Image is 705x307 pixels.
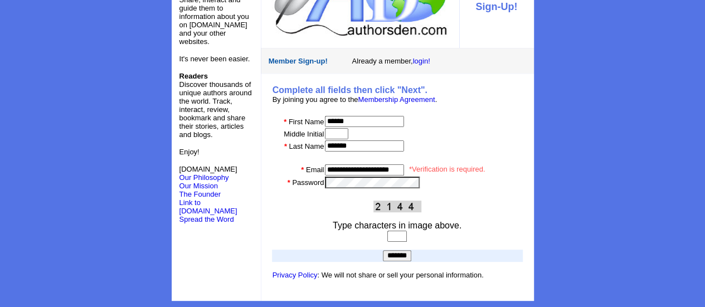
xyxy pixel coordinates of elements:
[413,57,430,65] a: login!
[179,55,250,63] font: It's never been easier.
[179,72,252,139] font: Discover thousands of unique authors around the world. Track, interact, review, bookmark and shar...
[179,182,218,190] a: Our Mission
[284,130,324,138] font: Middle Initial
[373,201,421,212] img: This Is CAPTCHA Image
[292,178,324,187] font: Password
[179,215,234,223] font: Spread the Word
[273,95,437,104] font: By joining you agree to the .
[179,190,221,198] a: The Founder
[358,95,435,104] a: Membership Agreement
[179,72,208,80] b: Readers
[352,57,430,65] font: Already a member,
[273,85,427,95] b: Complete all fields then click "Next".
[269,57,328,65] font: Member Sign-up!
[179,173,229,182] a: Our Philosophy
[273,271,318,279] a: Privacy Policy
[306,165,324,174] font: Email
[289,118,324,126] font: First Name
[333,221,461,230] font: Type characters in image above.
[179,165,237,182] font: [DOMAIN_NAME]
[273,271,484,279] font: : We will not share or sell your personal information.
[179,198,237,215] a: Link to [DOMAIN_NAME]
[289,142,324,150] font: Last Name
[179,214,234,223] a: Spread the Word
[179,148,200,156] font: Enjoy!
[409,165,485,173] font: *Verification is required.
